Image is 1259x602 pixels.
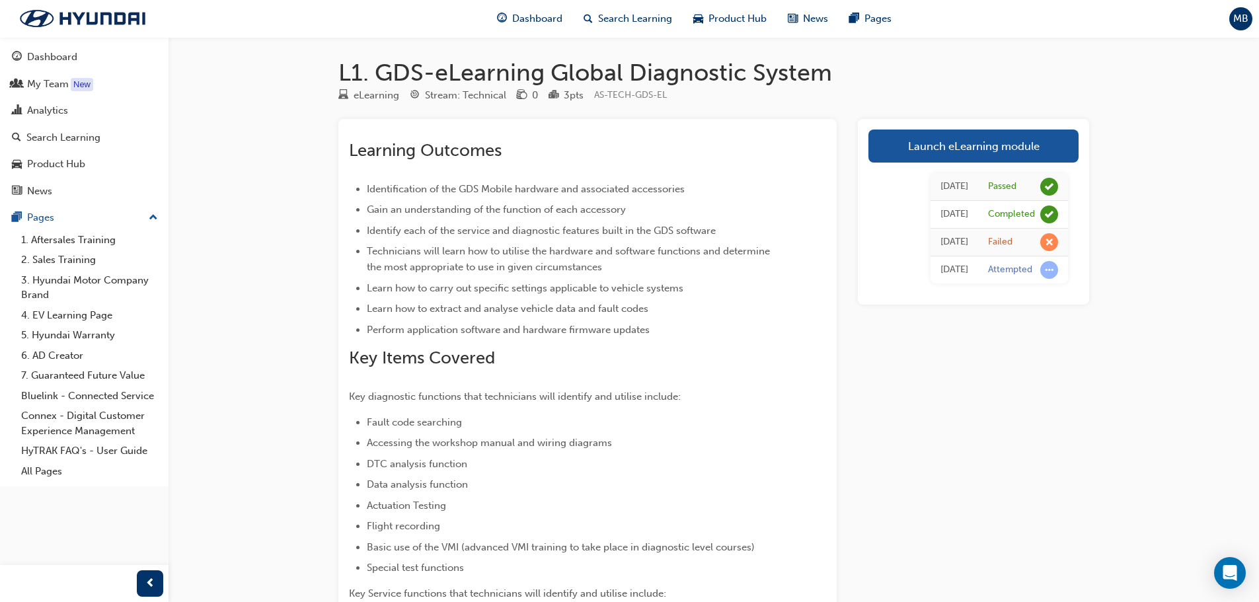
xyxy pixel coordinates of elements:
span: Key Items Covered [349,348,495,368]
span: up-icon [149,209,158,227]
span: Learn how to extract and analyse vehicle data and fault codes [367,303,648,315]
span: podium-icon [549,90,558,102]
span: news-icon [788,11,798,27]
span: search-icon [12,132,21,144]
span: MB [1233,11,1248,26]
a: Search Learning [5,126,163,150]
div: News [27,184,52,199]
div: 3 pts [564,88,584,103]
span: people-icon [12,79,22,91]
div: Search Learning [26,130,100,145]
span: target-icon [410,90,420,102]
a: Launch eLearning module [868,130,1079,163]
div: Passed [988,180,1016,193]
span: Special test functions [367,562,464,574]
span: guage-icon [12,52,22,63]
a: 5. Hyundai Warranty [16,325,163,346]
span: chart-icon [12,105,22,117]
div: My Team [27,77,69,92]
span: money-icon [517,90,527,102]
a: search-iconSearch Learning [573,5,683,32]
div: Pages [27,210,54,225]
a: HyTRAK FAQ's - User Guide [16,441,163,461]
img: Trak [7,5,159,32]
div: Price [517,87,538,104]
span: Product Hub [708,11,767,26]
span: Perform application software and hardware firmware updates [367,324,650,336]
a: All Pages [16,461,163,482]
span: learningRecordVerb_ATTEMPT-icon [1040,261,1058,279]
span: car-icon [12,159,22,170]
span: Actuation Testing [367,500,446,511]
a: pages-iconPages [839,5,902,32]
div: Attempted [988,264,1032,276]
span: learningRecordVerb_FAIL-icon [1040,233,1058,251]
a: Connex - Digital Customer Experience Management [16,406,163,441]
span: Identification of the GDS Mobile hardware and associated accessories [367,183,685,195]
div: Tooltip anchor [71,78,93,91]
a: 6. AD Creator [16,346,163,366]
span: Learning resource code [594,89,667,100]
a: Analytics [5,98,163,123]
span: Dashboard [512,11,562,26]
span: Identify each of the service and diagnostic features built in the GDS software [367,225,716,237]
div: Stream [410,87,506,104]
div: Thu Jan 05 2023 11:49:24 GMT+1100 (Australian Eastern Daylight Time) [940,179,968,194]
span: pages-icon [849,11,859,27]
span: news-icon [12,186,22,198]
div: Product Hub [27,157,85,172]
a: 2. Sales Training [16,250,163,270]
a: car-iconProduct Hub [683,5,777,32]
div: Wed Jan 04 2023 16:46:46 GMT+1100 (Australian Eastern Daylight Time) [940,235,968,250]
span: Learning Outcomes [349,140,502,161]
span: News [803,11,828,26]
span: Data analysis function [367,478,468,490]
button: DashboardMy TeamAnalyticsSearch LearningProduct HubNews [5,42,163,206]
span: pages-icon [12,212,22,224]
span: learningRecordVerb_PASS-icon [1040,178,1058,196]
span: Accessing the workshop manual and wiring diagrams [367,437,612,449]
span: Key Service functions that technicians will identify and utilise include: [349,587,666,599]
span: car-icon [693,11,703,27]
span: learningRecordVerb_COMPLETE-icon [1040,206,1058,223]
div: Stream: Technical [425,88,506,103]
button: MB [1229,7,1252,30]
div: eLearning [354,88,399,103]
span: Flight recording [367,520,440,532]
span: guage-icon [497,11,507,27]
a: news-iconNews [777,5,839,32]
a: News [5,179,163,204]
span: Learn how to carry out specific settings applicable to vehicle systems [367,282,683,294]
span: Technicians will learn how to utilise the hardware and software functions and determine the most ... [367,245,773,273]
span: DTC analysis function [367,458,467,470]
span: prev-icon [145,576,155,592]
div: Points [549,87,584,104]
div: Analytics [27,103,68,118]
a: Bluelink - Connected Service [16,386,163,406]
a: My Team [5,72,163,96]
a: guage-iconDashboard [486,5,573,32]
div: Type [338,87,399,104]
button: Pages [5,206,163,230]
span: Pages [864,11,892,26]
span: learningResourceType_ELEARNING-icon [338,90,348,102]
div: Dashboard [27,50,77,65]
div: Thu Jan 05 2023 11:49:24 GMT+1100 (Australian Eastern Daylight Time) [940,207,968,222]
div: Failed [988,236,1012,248]
a: 7. Guaranteed Future Value [16,365,163,386]
h1: L1. GDS-eLearning Global Diagnostic System [338,58,1089,87]
span: Fault code searching [367,416,462,428]
div: Open Intercom Messenger [1214,557,1246,589]
span: Key diagnostic functions that technicians will identify and utilise include: [349,391,681,402]
a: 4. EV Learning Page [16,305,163,326]
a: 1. Aftersales Training [16,230,163,250]
a: 3. Hyundai Motor Company Brand [16,270,163,305]
span: search-icon [584,11,593,27]
span: Gain an understanding of the function of each accessory [367,204,626,215]
div: Completed [988,208,1035,221]
div: 0 [532,88,538,103]
span: Search Learning [598,11,672,26]
a: Product Hub [5,152,163,176]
